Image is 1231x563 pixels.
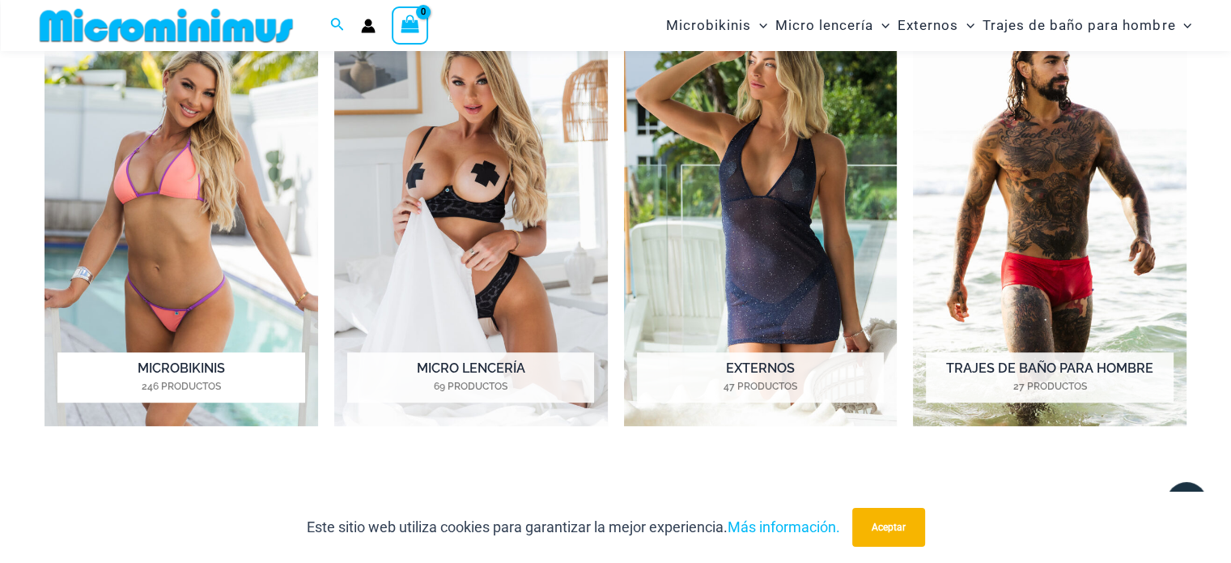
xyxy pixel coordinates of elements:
[852,508,925,547] button: Aceptar
[751,5,767,46] span: Alternar menú
[662,5,771,46] a: MicrobikinisAlternar menúAlternar menú
[872,522,906,533] font: Aceptar
[33,7,299,44] img: MM SHOP LOGO PLANO
[913,4,1186,426] img: Trajes de baño para hombre
[434,381,507,392] font: 69 productos
[873,5,889,46] span: Alternar menú
[1013,381,1087,392] font: 27 productos
[898,17,958,33] font: Externos
[978,5,1195,46] a: Trajes de baño para hombreAlternar menúAlternar menú
[624,4,898,426] img: Externos
[894,5,978,46] a: ExternosAlternar menúAlternar menú
[726,360,795,376] font: Externos
[334,4,608,426] a: Visita la categoría de producto Micro Lencería
[307,518,728,535] font: Este sitio web utiliza cookies para garantizar la mejor experiencia.
[330,15,345,36] a: Enlace del icono de búsqueda
[138,360,225,376] font: Microbikinis
[45,4,318,426] a: Visita la categoría de producto Micro Bikinis
[958,5,974,46] span: Alternar menú
[392,6,429,44] a: Ver carrito de compras, vacío
[666,17,751,33] font: Microbikinis
[983,17,1175,33] font: Trajes de baño para hombre
[724,381,797,392] font: 47 productos
[142,381,221,392] font: 246 productos
[946,360,1153,376] font: Trajes de baño para hombre
[728,518,840,535] a: Más información.
[45,4,318,426] img: Microbikinis
[334,4,608,426] img: Micro lencería
[417,360,525,376] font: Micro lencería
[624,4,898,426] a: Visita la categoría de productos Outers
[361,19,376,33] a: Enlace del icono de la cuenta
[660,2,1199,49] nav: Navegación del sitio
[1175,5,1191,46] span: Alternar menú
[775,17,873,33] font: Micro lencería
[913,4,1186,426] a: Visita la categoría de productos Trajes de baño para hombre
[771,5,894,46] a: Micro lenceríaAlternar menúAlternar menú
